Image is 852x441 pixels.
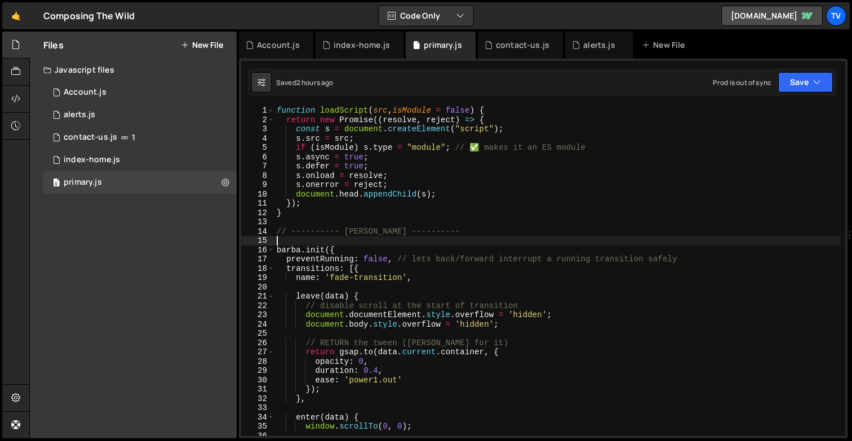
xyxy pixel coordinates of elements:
[241,171,274,181] div: 8
[241,217,274,227] div: 13
[583,39,615,51] div: alerts.js
[241,320,274,329] div: 24
[296,78,334,87] div: 2 hours ago
[424,39,462,51] div: primary.js
[241,246,274,255] div: 16
[53,179,60,188] span: 0
[30,59,237,81] div: Javascript files
[43,39,64,51] h2: Files
[43,81,237,104] div: 15558/46990.js
[241,264,274,274] div: 18
[64,110,95,120] div: alerts.js
[241,394,274,404] div: 32
[43,171,237,194] div: 15558/41212.js
[713,78,771,87] div: Prod is out of sync
[43,149,237,171] div: 15558/41188.js
[43,9,135,23] div: Composing The Wild
[496,39,549,51] div: contact-us.js
[778,72,833,92] button: Save
[64,87,106,97] div: Account.js
[826,6,846,26] a: TV
[241,403,274,413] div: 33
[241,273,274,283] div: 19
[241,413,274,422] div: 34
[241,134,274,144] div: 4
[241,385,274,394] div: 31
[276,78,334,87] div: Saved
[241,310,274,320] div: 23
[241,329,274,338] div: 25
[241,348,274,357] div: 27
[241,292,274,301] div: 21
[181,41,223,50] button: New File
[2,2,30,29] a: 🤙
[132,133,135,142] span: 1
[241,422,274,431] div: 35
[241,357,274,367] div: 28
[241,301,274,311] div: 22
[379,6,473,26] button: Code Only
[241,208,274,218] div: 12
[241,431,274,441] div: 36
[241,162,274,171] div: 7
[241,199,274,208] div: 11
[241,338,274,348] div: 26
[257,39,300,51] div: Account.js
[334,39,390,51] div: index-home.js
[64,177,102,188] div: primary.js
[241,366,274,376] div: 29
[43,104,237,126] div: 15558/45627.js
[241,115,274,125] div: 2
[241,227,274,237] div: 14
[241,283,274,292] div: 20
[241,153,274,162] div: 6
[241,190,274,199] div: 10
[241,180,274,190] div: 9
[241,124,274,134] div: 3
[64,132,117,142] div: contact-us.js
[241,376,274,385] div: 30
[241,143,274,153] div: 5
[721,6,823,26] a: [DOMAIN_NAME]
[64,155,120,165] div: index-home.js
[241,236,274,246] div: 15
[43,126,237,149] div: 15558/41560.js
[241,106,274,115] div: 1
[241,255,274,264] div: 17
[642,39,689,51] div: New File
